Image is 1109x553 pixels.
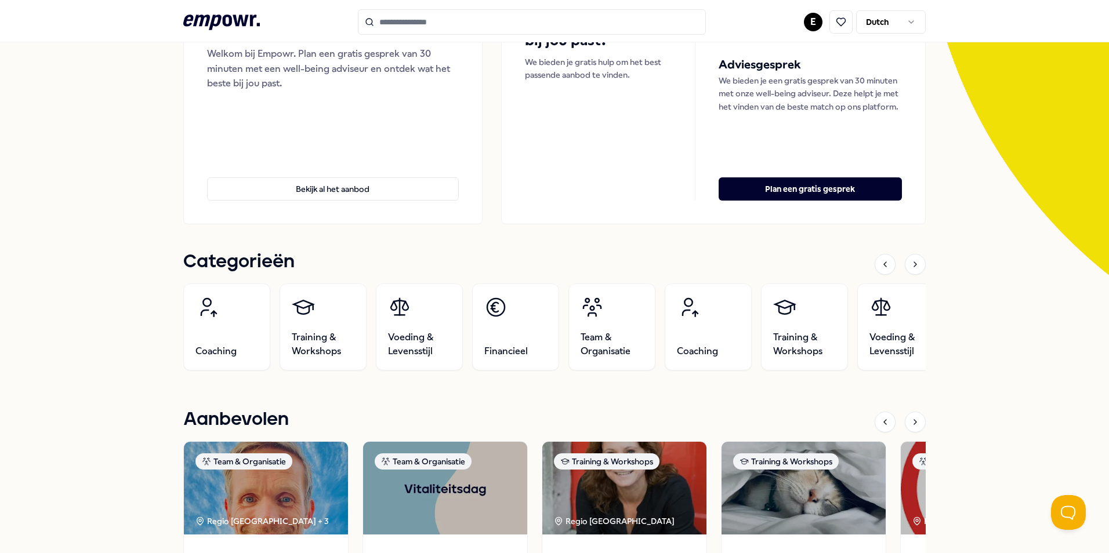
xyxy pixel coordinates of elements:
span: Voeding & Levensstijl [388,330,451,358]
button: E [804,13,822,31]
a: Team & Organisatie [568,283,655,370]
div: Regio [GEOGRAPHIC_DATA] [554,515,676,527]
span: Voeding & Levensstijl [869,330,932,358]
div: Team & Organisatie [195,453,292,470]
span: Training & Workshops [292,330,354,358]
span: Coaching [195,344,237,358]
img: package image [901,442,1065,534]
a: Coaching [183,283,270,370]
a: Financieel [472,283,559,370]
button: Plan een gratis gesprek [719,177,902,201]
a: Training & Workshops [761,283,848,370]
a: Voeding & Levensstijl [857,283,944,370]
span: Financieel [484,344,528,358]
span: Coaching [677,344,718,358]
h5: Adviesgesprek [719,56,902,74]
img: package image [542,442,706,534]
img: package image [722,442,886,534]
h1: Aanbevolen [183,405,289,434]
span: Team & Organisatie [581,330,643,358]
input: Search for products, categories or subcategories [358,9,706,35]
div: Welkom bij Empowr. Plan een gratis gesprek van 30 minuten met een well-being adviseur en ontdek w... [207,46,459,91]
div: Regio [GEOGRAPHIC_DATA] + 4 [912,515,1046,527]
p: We bieden je een gratis gesprek van 30 minuten met onze well-being adviseur. Deze helpt je met he... [719,74,902,113]
h1: Categorieën [183,248,295,276]
div: Regio [GEOGRAPHIC_DATA] + 3 [195,515,329,527]
iframe: Help Scout Beacon - Open [1051,495,1086,530]
a: Bekijk al het aanbod [207,159,459,201]
div: Training & Workshops [554,453,659,470]
a: Training & Workshops [280,283,367,370]
span: Training & Workshops [773,330,836,358]
a: Coaching [665,283,752,370]
a: Voeding & Levensstijl [376,283,463,370]
button: Bekijk al het aanbod [207,177,459,201]
p: We bieden je gratis hulp om het best passende aanbod te vinden. [525,56,672,82]
div: Team & Organisatie [375,453,472,470]
div: Training & Workshops [733,453,839,470]
img: package image [363,442,527,534]
div: Team & Organisatie [912,453,1009,470]
img: package image [184,442,348,534]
